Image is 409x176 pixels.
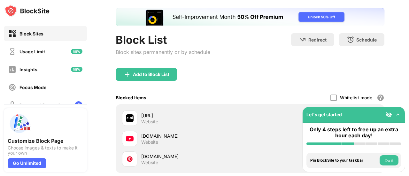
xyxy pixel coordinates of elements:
div: [DOMAIN_NAME] [141,133,250,139]
div: Blocked Items [116,95,146,100]
iframe: Banner [116,8,384,26]
div: Let's get started [306,112,342,117]
div: Block sites permanently or by schedule [116,49,210,55]
div: Website [141,139,158,145]
div: Website [141,160,158,165]
div: Add to Block List [133,72,169,77]
div: Usage Limit [19,49,45,54]
div: Website [141,119,158,125]
div: Only 4 steps left to free up an extra hour each day! [306,126,401,139]
img: eye-not-visible.svg [386,111,392,118]
div: Block List [116,33,210,46]
div: Schedule [356,37,377,42]
img: omni-setup-toggle.svg [395,111,401,118]
div: Redirect [308,37,327,42]
img: block-on.svg [8,30,16,38]
div: Choose images & texts to make it your own [8,145,83,156]
img: favicons [126,114,134,122]
img: favicons [126,155,134,163]
div: Insights [19,67,37,72]
div: Password Protection [19,103,66,108]
div: Whitelist mode [340,95,372,100]
img: new-icon.svg [71,49,82,54]
img: time-usage-off.svg [8,48,16,56]
div: Block Sites [19,31,43,36]
img: focus-off.svg [8,83,16,91]
div: [DOMAIN_NAME] [141,153,250,160]
img: password-protection-off.svg [8,101,16,109]
div: Customize Block Page [8,138,83,144]
img: push-custom-page.svg [8,112,31,135]
div: [URL] [141,112,250,119]
button: Do it [380,155,398,165]
img: favicons [126,135,134,142]
img: insights-off.svg [8,65,16,73]
div: Pin BlockSite to your taskbar [310,158,378,163]
img: logo-blocksite.svg [4,4,50,17]
div: Go Unlimited [8,158,46,168]
img: new-icon.svg [71,67,82,72]
img: lock-menu.svg [75,101,82,109]
div: Focus Mode [19,85,46,90]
